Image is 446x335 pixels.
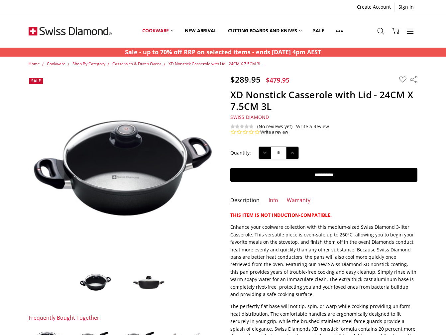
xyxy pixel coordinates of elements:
[353,2,394,12] a: Create Account
[112,61,162,67] a: Casseroles & Dutch Ovens
[307,16,330,46] a: Sale
[230,149,251,157] label: Quantity:
[257,124,292,129] span: (No reviews yet)
[72,61,105,67] a: Shop By Category
[132,275,166,290] img: XD Nonstick Casserole with Lid - 24CM X 7.5CM 3L
[222,16,308,46] a: Cutting boards and knives
[230,223,417,298] p: Enhance your cookware collection with this medium-sized Swiss Diamond 3-liter Casserole. This ver...
[266,76,289,85] span: $479.95
[230,74,261,85] span: $289.95
[29,314,101,322] div: Frequently Bought Together:
[230,197,260,204] a: Description
[29,14,112,48] img: Free Shipping On Every Order
[31,78,41,84] span: Sale
[230,114,269,120] span: Swiss Diamond
[179,16,222,46] a: New arrival
[269,197,278,204] a: Info
[47,61,65,67] a: Cookware
[137,16,179,46] a: Cookware
[79,273,112,292] img: XD Nonstick Casserole with Lid - 24CM X 7.5CM 3L
[330,16,349,46] a: Show All
[230,212,332,218] strong: THIS ITEM IS NOT INDUCTION-COMPATIBLE.
[125,48,321,56] strong: Sale - up to 70% off RRP on selected items - ends [DATE] 4pm AEST
[395,2,417,12] a: Sign In
[287,197,310,204] a: Warranty
[296,124,329,129] a: Write a Review
[260,129,288,135] a: Write a review
[168,61,261,67] a: XD Nonstick Casserole with Lid - 24CM X 7.5CM 3L
[29,61,40,67] a: Home
[230,89,417,112] h1: XD Nonstick Casserole with Lid - 24CM X 7.5CM 3L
